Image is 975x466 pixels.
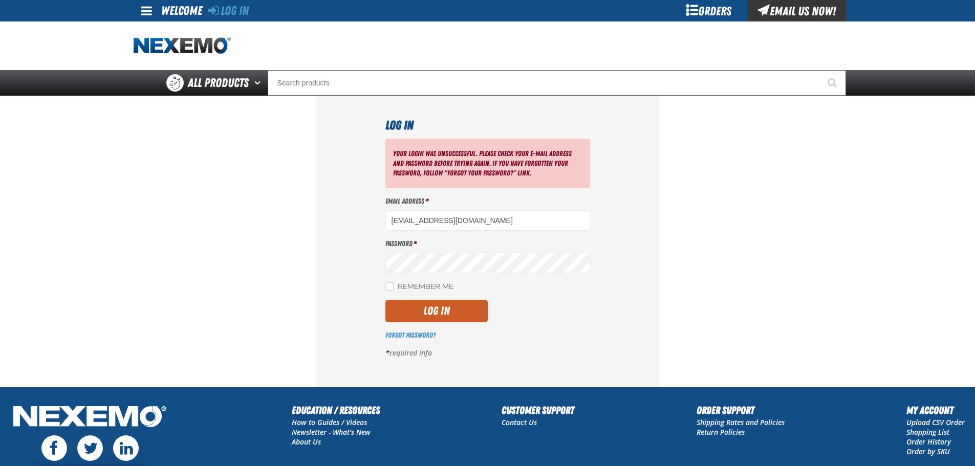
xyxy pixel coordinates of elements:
button: Log In [385,300,488,322]
span: All Products [188,74,249,92]
a: How to Guides / Videos [292,417,367,427]
h1: Log In [385,116,590,135]
a: Shipping Rates and Policies [697,417,785,427]
h2: Customer Support [502,403,574,418]
label: Password [385,239,590,249]
img: Nexemo Logo [10,403,169,433]
a: Forgot Password? [385,331,436,339]
h2: Order Support [697,403,785,418]
label: Remember Me [385,282,453,292]
a: Order History [906,437,951,447]
button: Open All Products pages [251,70,268,96]
label: Email Address [385,196,590,206]
a: Order by SKU [906,447,950,456]
h2: Education / Resources [292,403,380,418]
div: Your login was unsuccessful. Please check your e-mail address and password before trying again. I... [385,139,590,188]
a: Shopping List [906,427,949,437]
a: About Us [292,437,321,447]
a: Log In [208,4,249,18]
a: Return Policies [697,427,745,437]
button: Start Searching [820,70,846,96]
h2: My Account [906,403,965,418]
input: Search [268,70,846,96]
a: Upload CSV Order [906,417,965,427]
img: Nexemo logo [134,37,231,55]
a: Contact Us [502,417,537,427]
a: Home [134,37,231,55]
input: Remember Me [385,282,394,291]
a: Newsletter - What's New [292,427,371,437]
p: required info [385,348,590,358]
